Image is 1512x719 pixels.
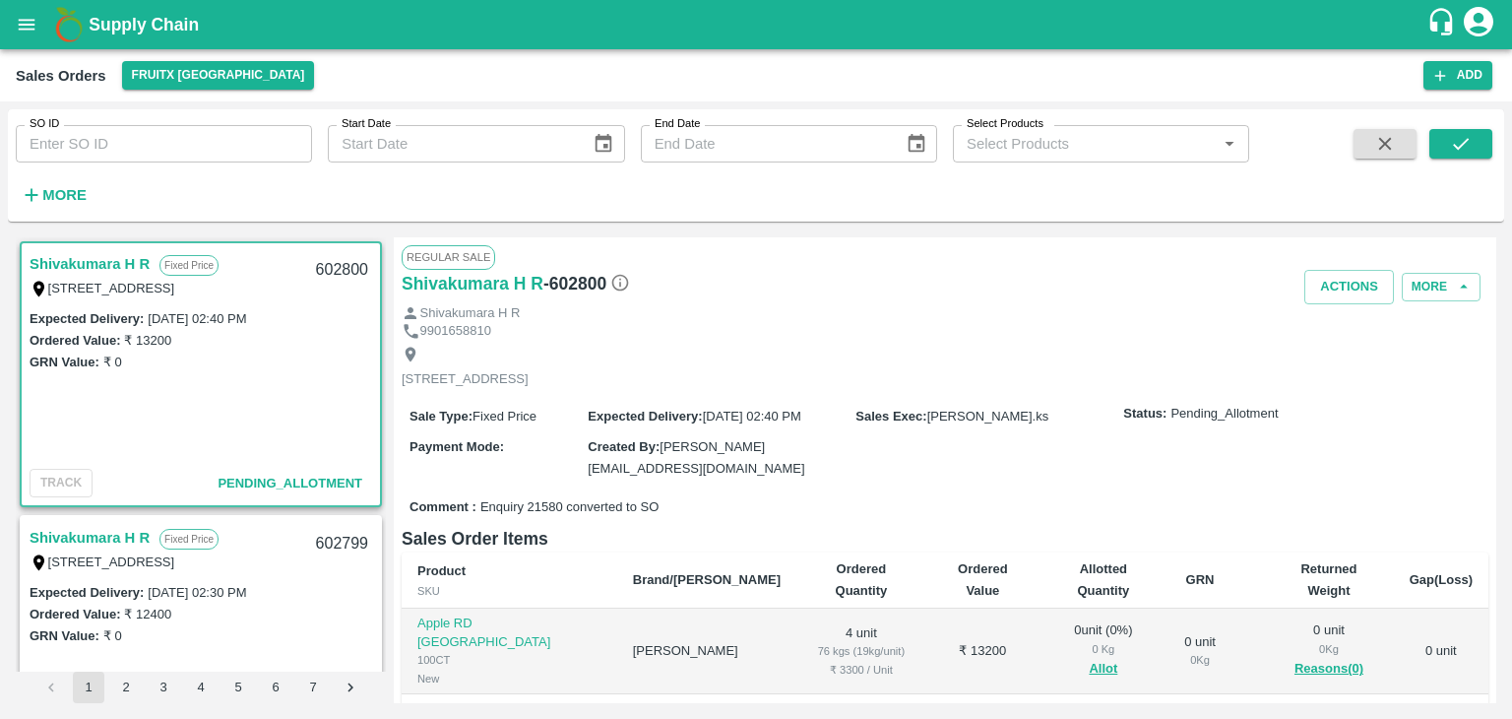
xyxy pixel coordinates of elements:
[1186,572,1215,587] b: GRN
[148,311,246,326] label: [DATE] 02:40 PM
[30,333,120,348] label: Ordered Value:
[812,661,911,679] div: ₹ 3300 / Unit
[967,116,1043,132] label: Select Products
[641,125,890,163] input: End Date
[1170,405,1278,424] span: Pending_Allotment
[30,311,144,326] label: Expected Delivery :
[30,628,99,643] label: GRN Value:
[1461,4,1496,45] div: account of current user
[1423,61,1492,90] button: Add
[409,498,476,517] label: Comment :
[855,409,926,424] label: Sales Exec :
[30,116,59,132] label: SO ID
[48,555,175,569] label: [STREET_ADDRESS]
[49,5,89,44] img: logo
[30,525,150,551] a: Shivakumara H R
[30,251,150,277] a: Shivakumara H R
[73,672,104,703] button: page 1
[588,439,804,476] span: [PERSON_NAME][EMAIL_ADDRESS][DOMAIN_NAME]
[1410,572,1473,587] b: Gap(Loss)
[588,409,702,424] label: Expected Delivery :
[1183,633,1218,670] div: 0 unit
[588,439,660,454] label: Created By :
[543,270,630,297] h6: - 602800
[103,628,122,643] label: ₹ 0
[1402,273,1480,301] button: More
[30,607,120,621] label: Ordered Value:
[159,255,219,276] p: Fixed Price
[836,561,888,598] b: Ordered Quantity
[304,247,380,294] div: 602800
[1055,640,1152,658] div: 0 Kg
[1183,651,1218,669] div: 0 Kg
[122,61,315,90] button: Select DC
[148,672,179,703] button: Go to page 3
[48,281,175,295] label: [STREET_ADDRESS]
[1280,621,1377,681] div: 0 unit
[812,642,911,660] div: 76 kgs (19kg/unit)
[89,15,199,34] b: Supply Chain
[402,245,495,269] span: Regular Sale
[417,582,601,600] div: SKU
[110,672,142,703] button: Go to page 2
[342,116,391,132] label: Start Date
[185,672,217,703] button: Go to page 4
[402,525,1488,553] h6: Sales Order Items
[1300,561,1356,598] b: Returned Weight
[959,131,1211,157] input: Select Products
[124,607,171,621] label: ₹ 12400
[958,561,1008,598] b: Ordered Value
[159,529,219,550] p: Fixed Price
[32,672,369,703] nav: pagination navigation
[417,615,601,651] p: Apple RD [GEOGRAPHIC_DATA]
[1123,405,1166,424] label: Status:
[4,2,49,47] button: open drawer
[218,476,362,490] span: Pending_Allotment
[472,409,536,424] span: Fixed Price
[927,409,1049,424] span: [PERSON_NAME].ks
[1426,7,1461,42] div: customer-support
[796,609,926,694] td: 4 unit
[30,585,144,600] label: Expected Delivery :
[328,125,577,163] input: Start Date
[420,322,491,341] p: 9901658810
[1089,658,1117,681] button: Allot
[16,178,92,212] button: More
[1304,270,1394,304] button: Actions
[260,672,291,703] button: Go to page 6
[148,585,246,600] label: [DATE] 02:30 PM
[1055,621,1152,681] div: 0 unit ( 0 %)
[103,355,122,369] label: ₹ 0
[898,125,935,163] button: Choose date
[124,333,171,348] label: ₹ 13200
[297,672,329,703] button: Go to page 7
[585,125,622,163] button: Choose date
[1280,640,1377,658] div: 0 Kg
[417,670,601,687] div: New
[1394,609,1488,694] td: 0 unit
[409,439,504,454] label: Payment Mode :
[1078,561,1130,598] b: Allotted Quantity
[926,609,1039,694] td: ₹ 13200
[30,355,99,369] label: GRN Value:
[89,11,1426,38] a: Supply Chain
[480,498,659,517] span: Enquiry 21580 converted to SO
[402,270,543,297] a: Shivakumara H R
[1217,131,1242,157] button: Open
[16,63,106,89] div: Sales Orders
[1280,658,1377,681] button: Reasons(0)
[417,563,466,578] b: Product
[42,187,87,203] strong: More
[420,304,521,323] p: Shivakumara H R
[16,125,312,163] input: Enter SO ID
[703,409,801,424] span: [DATE] 02:40 PM
[222,672,254,703] button: Go to page 5
[335,672,366,703] button: Go to next page
[633,572,781,587] b: Brand/[PERSON_NAME]
[417,651,601,669] div: 100CT
[655,116,700,132] label: End Date
[617,609,796,694] td: [PERSON_NAME]
[402,370,529,389] p: [STREET_ADDRESS]
[304,521,380,567] div: 602799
